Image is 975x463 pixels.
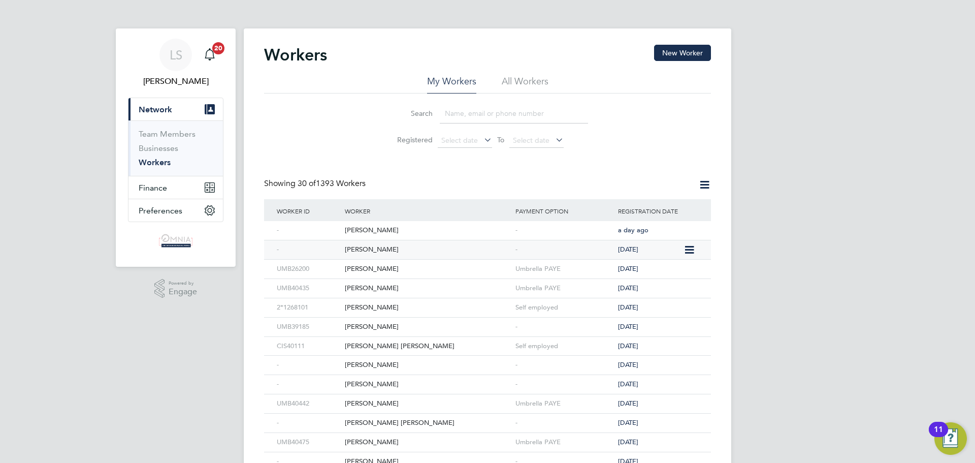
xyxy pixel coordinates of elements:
div: [PERSON_NAME] [PERSON_NAME] [342,337,513,356]
span: [DATE] [618,264,638,273]
div: - [274,356,342,375]
a: Powered byEngage [154,279,198,298]
span: [DATE] [618,380,638,388]
span: Select date [513,136,549,145]
span: 30 of [298,178,316,189]
a: UMB26200[PERSON_NAME]Umbrella PAYE[DATE] [274,259,701,268]
div: [PERSON_NAME] [342,221,513,240]
div: Umbrella PAYE [513,279,615,298]
div: Payment Option [513,199,615,223]
button: Open Resource Center, 11 new notifications [934,422,967,455]
div: Network [128,120,223,176]
div: [PERSON_NAME] [342,375,513,394]
div: - [513,318,615,336]
a: -[PERSON_NAME]-[DATE] [274,355,701,364]
a: Team Members [139,129,196,139]
div: Worker [342,199,513,223]
h2: Workers [264,45,327,65]
div: [PERSON_NAME] [342,298,513,317]
span: [DATE] [618,342,638,350]
a: UMB39185[PERSON_NAME]-[DATE] [274,317,701,326]
li: All Workers [502,75,548,94]
div: [PERSON_NAME] [342,318,513,336]
div: [PERSON_NAME] [342,240,513,259]
a: -[PERSON_NAME]-[DATE] [274,375,701,383]
span: Preferences [139,206,182,215]
span: Engage [169,288,197,296]
span: [DATE] [618,303,638,312]
div: 11 [934,429,943,443]
div: - [513,356,615,375]
label: Search [387,109,433,118]
div: UMB40435 [274,279,342,298]
div: Self employed [513,337,615,356]
div: - [513,240,615,259]
nav: Main navigation [116,28,236,267]
span: [DATE] [618,399,638,408]
button: Finance [128,176,223,199]
div: Registration Date [615,199,701,223]
div: [PERSON_NAME] [342,356,513,375]
span: [DATE] [618,322,638,331]
div: 2*1268101 [274,298,342,317]
div: - [513,375,615,394]
a: 2*1268101[PERSON_NAME]Self employed[DATE] [274,298,701,306]
div: [PERSON_NAME] [342,433,513,452]
div: [PERSON_NAME] [PERSON_NAME] [342,414,513,433]
div: Showing [264,178,368,189]
span: Lauren Southern [128,75,223,87]
a: Go to home page [128,232,223,249]
span: 1393 Workers [298,178,366,189]
div: UMB26200 [274,260,342,279]
div: Self employed [513,298,615,317]
label: Registered [387,135,433,144]
div: Umbrella PAYE [513,394,615,413]
div: - [513,221,615,240]
a: 20 [200,39,220,71]
span: To [494,133,507,146]
div: CIS40111 [274,337,342,356]
a: CIS40111[PERSON_NAME] [PERSON_NAME]Self employed[DATE] [274,336,701,345]
div: UMB39185 [274,318,342,336]
span: 20 [212,42,224,54]
div: - [274,221,342,240]
div: Umbrella PAYE [513,433,615,452]
div: - [274,240,342,259]
a: UMB40442[PERSON_NAME]Umbrella PAYE[DATE] [274,394,701,403]
div: UMB40475 [274,433,342,452]
div: - [513,414,615,433]
button: Network [128,98,223,120]
div: [PERSON_NAME] [342,260,513,279]
a: Workers [139,158,171,167]
input: Name, email or phone number [440,104,588,124]
span: a day ago [618,226,648,234]
a: UMB40475[PERSON_NAME]Umbrella PAYE[DATE] [274,433,701,441]
a: -[PERSON_NAME]-[DATE] [274,240,684,249]
span: [DATE] [618,438,638,446]
span: Network [139,105,172,114]
button: Preferences [128,199,223,222]
a: LS[PERSON_NAME] [128,39,223,87]
a: -[PERSON_NAME]-a day ago [274,221,701,229]
img: omniaoutsourcing-logo-retina.png [156,232,196,249]
a: -[PERSON_NAME] [PERSON_NAME]-[DATE] [274,413,701,422]
a: Businesses [139,143,178,153]
a: UMB40435[PERSON_NAME]Umbrella PAYE[DATE] [274,279,701,287]
div: UMB40442 [274,394,342,413]
div: Umbrella PAYE [513,260,615,279]
span: Select date [441,136,478,145]
span: [DATE] [618,360,638,369]
span: [DATE] [618,284,638,292]
span: LS [170,48,182,61]
div: - [274,414,342,433]
span: Finance [139,183,167,193]
span: [DATE] [618,418,638,427]
div: - [274,375,342,394]
div: [PERSON_NAME] [342,279,513,298]
span: Powered by [169,279,197,288]
div: [PERSON_NAME] [342,394,513,413]
div: Worker ID [274,199,342,223]
button: New Worker [654,45,711,61]
a: -[PERSON_NAME]-[DATE] [274,452,701,460]
span: [DATE] [618,245,638,254]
